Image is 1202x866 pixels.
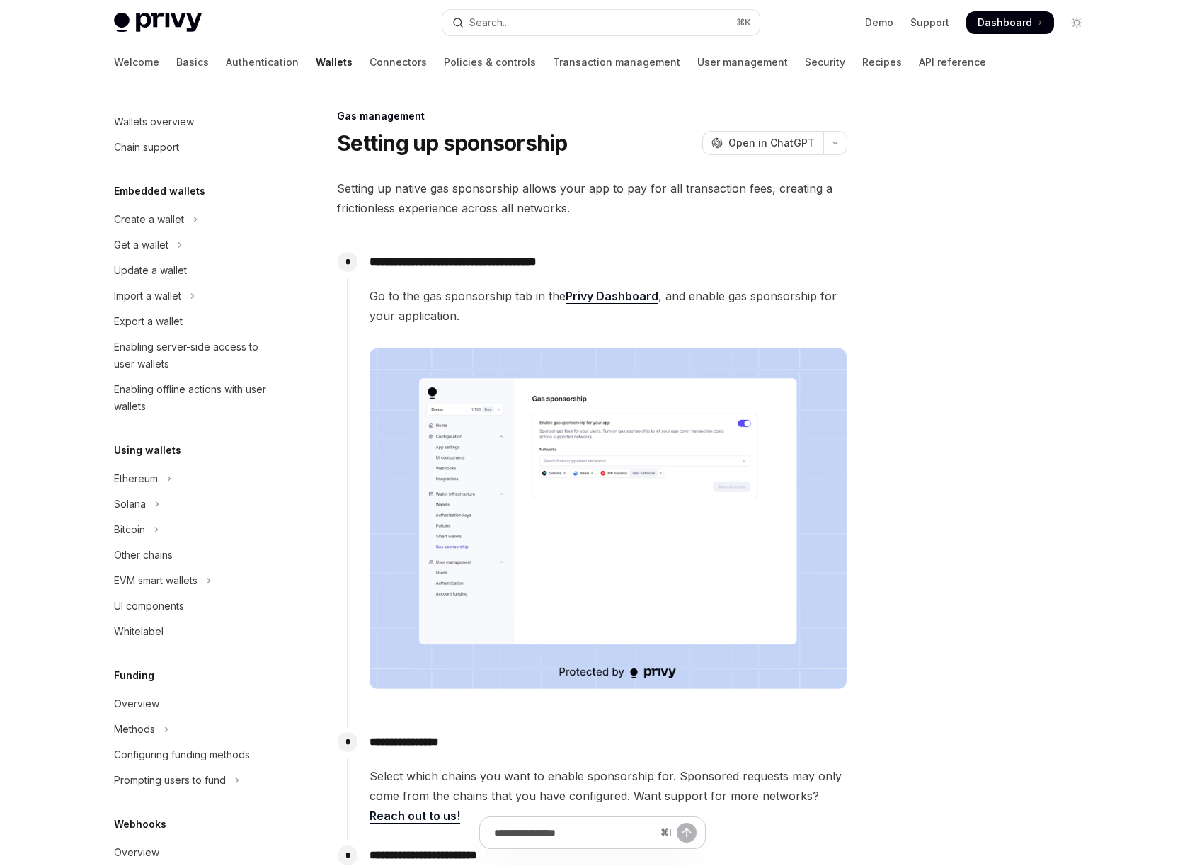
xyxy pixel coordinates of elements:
[337,178,847,218] span: Setting up native gas sponsorship allows your app to pay for all transaction fees, creating a fri...
[103,840,284,865] a: Overview
[114,113,194,130] div: Wallets overview
[697,45,788,79] a: User management
[370,809,460,824] a: Reach out to us!
[805,45,845,79] a: Security
[553,45,680,79] a: Transaction management
[442,10,760,35] button: Open search
[103,309,284,334] a: Export a wallet
[103,283,284,309] button: Toggle Import a wallet section
[114,313,183,330] div: Export a wallet
[103,593,284,619] a: UI components
[103,491,284,517] button: Toggle Solana section
[114,183,205,200] h5: Embedded wallets
[103,207,284,232] button: Toggle Create a wallet section
[114,772,226,789] div: Prompting users to fund
[103,542,284,568] a: Other chains
[370,766,847,826] span: Select which chains you want to enable sponsorship for. Sponsored requests may only come from the...
[566,289,658,304] a: Privy Dashboard
[978,16,1032,30] span: Dashboard
[114,262,187,279] div: Update a wallet
[114,598,184,615] div: UI components
[370,286,847,326] span: Go to the gas sponsorship tab in the , and enable gas sponsorship for your application.
[337,130,568,156] h1: Setting up sponsorship
[494,817,655,848] input: Ask a question...
[337,109,847,123] div: Gas management
[176,45,209,79] a: Basics
[114,381,275,415] div: Enabling offline actions with user wallets
[702,131,823,155] button: Open in ChatGPT
[728,136,815,150] span: Open in ChatGPT
[114,139,179,156] div: Chain support
[114,721,155,738] div: Methods
[114,844,159,861] div: Overview
[370,348,847,690] img: images/gas-sponsorship.png
[103,232,284,258] button: Toggle Get a wallet section
[736,17,751,28] span: ⌘ K
[114,667,154,684] h5: Funding
[862,45,902,79] a: Recipes
[103,334,284,377] a: Enabling server-side access to user wallets
[370,45,427,79] a: Connectors
[677,823,697,843] button: Send message
[103,258,284,283] a: Update a wallet
[114,572,198,589] div: EVM smart wallets
[114,211,184,228] div: Create a wallet
[114,521,145,538] div: Bitcoin
[103,717,284,742] button: Toggle Methods section
[114,547,173,564] div: Other chains
[114,287,181,304] div: Import a wallet
[114,746,250,763] div: Configuring funding methods
[910,16,949,30] a: Support
[114,338,275,372] div: Enabling server-side access to user wallets
[114,45,159,79] a: Welcome
[103,691,284,717] a: Overview
[114,470,158,487] div: Ethereum
[919,45,986,79] a: API reference
[114,695,159,712] div: Overview
[103,377,284,419] a: Enabling offline actions with user wallets
[103,466,284,491] button: Toggle Ethereum section
[103,619,284,644] a: Whitelabel
[103,517,284,542] button: Toggle Bitcoin section
[444,45,536,79] a: Policies & controls
[103,768,284,793] button: Toggle Prompting users to fund section
[103,568,284,593] button: Toggle EVM smart wallets section
[966,11,1054,34] a: Dashboard
[103,742,284,768] a: Configuring funding methods
[114,623,164,640] div: Whitelabel
[316,45,353,79] a: Wallets
[114,13,202,33] img: light logo
[114,816,166,833] h5: Webhooks
[103,135,284,160] a: Chain support
[226,45,299,79] a: Authentication
[1065,11,1088,34] button: Toggle dark mode
[865,16,893,30] a: Demo
[114,442,181,459] h5: Using wallets
[114,496,146,513] div: Solana
[469,14,509,31] div: Search...
[114,237,168,253] div: Get a wallet
[103,109,284,135] a: Wallets overview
